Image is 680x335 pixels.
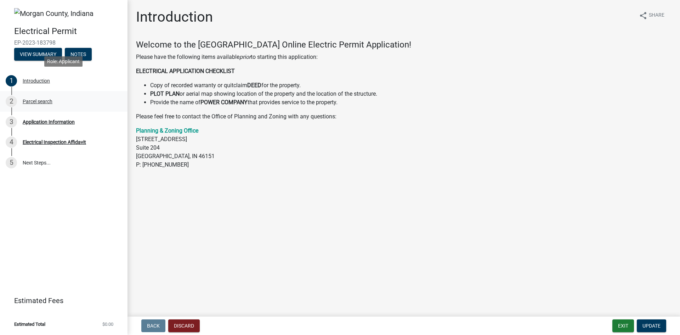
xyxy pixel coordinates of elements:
wm-modal-confirm: Notes [65,52,92,57]
span: EP-2023-183798 [14,39,113,46]
p: Please feel free to contact the Office of Planning and Zoning with any questions: [136,112,671,121]
img: Morgan County, Indiana [14,8,93,19]
span: Estimated Total [14,322,45,326]
li: or aerial map showing location of the property and the location of the structure. [150,90,671,98]
span: Update [642,323,661,329]
button: Update [637,319,666,332]
button: Exit [612,319,634,332]
span: $0.00 [102,322,113,326]
div: 1 [6,75,17,86]
div: Application Information [23,119,75,124]
div: 2 [6,96,17,107]
div: Parcel search [23,99,52,104]
h4: Electrical Permit [14,26,122,37]
div: Role: Applicant [44,56,83,67]
strong: DEED [247,82,261,89]
a: Planning & Zoning Office [136,127,198,134]
p: [STREET_ADDRESS] Suite 204 [GEOGRAPHIC_DATA], IN 46151 P: [PHONE_NUMBER] [136,127,671,169]
i: share [639,11,647,20]
h1: Introduction [136,9,213,26]
li: Copy of recorded warranty or quitclaim for the property. [150,81,671,90]
i: prior [239,54,251,60]
span: Back [147,323,160,329]
p: Please have the following items available to starting this application: [136,53,671,61]
button: shareShare [633,9,670,22]
span: Share [649,11,664,20]
h4: Welcome to the [GEOGRAPHIC_DATA] Online Electric Permit Application! [136,40,671,50]
wm-modal-confirm: Summary [14,52,62,57]
a: Estimated Fees [6,294,116,308]
div: Electrical Inspection Affidavit [23,140,86,145]
div: 3 [6,116,17,128]
div: 5 [6,157,17,168]
div: 4 [6,136,17,148]
strong: POWER COMPANY [200,99,248,106]
strong: PLOT PLAN [150,90,180,97]
button: View Summary [14,48,62,61]
strong: ELECTRICAL APPLICATION CHECKLIST [136,68,235,74]
button: Discard [168,319,200,332]
button: Back [141,319,165,332]
button: Notes [65,48,92,61]
li: Provide the name of that provides service to the property. [150,98,671,107]
div: Introduction [23,78,50,83]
